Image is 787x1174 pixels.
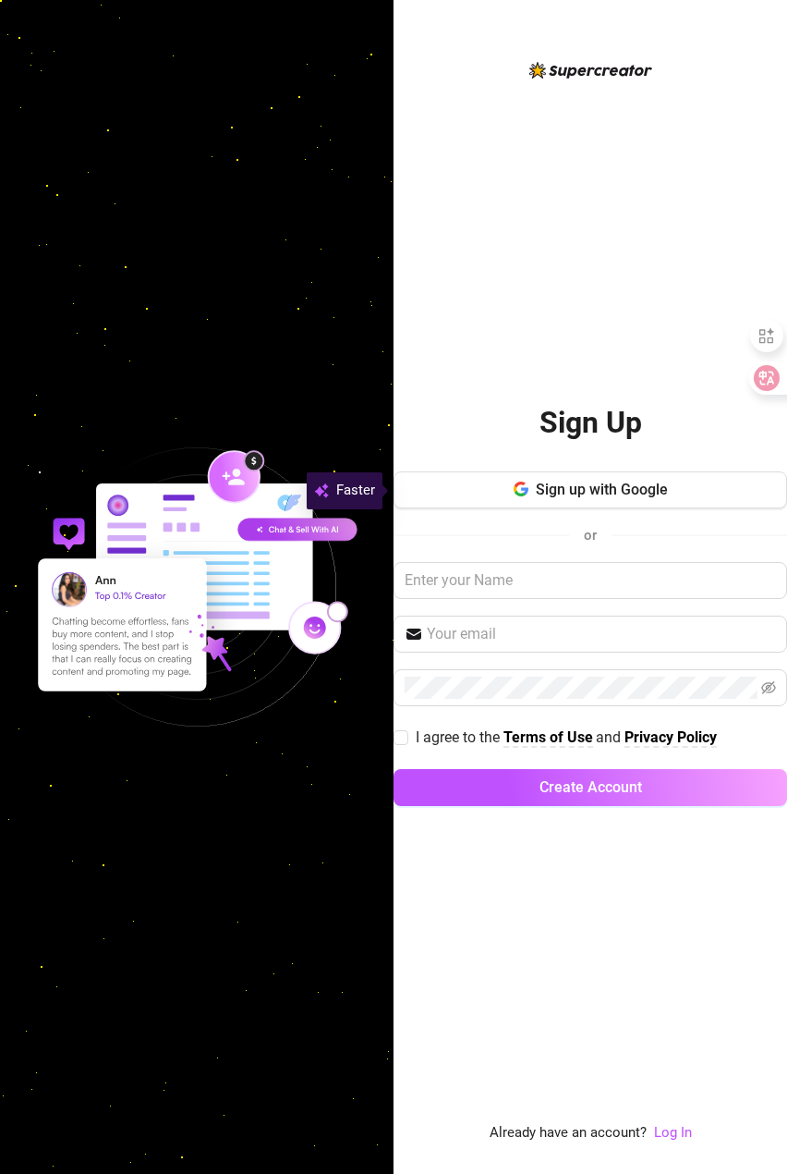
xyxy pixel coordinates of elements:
h2: Sign Up [539,404,642,442]
span: and [596,728,624,746]
img: svg%3e [314,480,329,502]
span: Sign up with Google [536,481,668,498]
span: eye-invisible [761,680,776,695]
button: Create Account [393,769,787,806]
input: Your email [427,623,776,645]
img: logo-BBDzfeDw.svg [529,62,652,79]
a: Log In [654,1124,692,1141]
a: Privacy Policy [624,728,717,748]
span: I agree to the [416,728,503,746]
span: or [584,527,597,544]
a: Terms of Use [503,728,593,748]
span: Already have an account? [490,1122,647,1144]
span: Create Account [539,778,642,796]
strong: Privacy Policy [624,728,717,746]
button: Sign up with Google [393,471,787,508]
strong: Terms of Use [503,728,593,746]
span: Faster [336,480,375,502]
a: Log In [654,1122,692,1144]
input: Enter your Name [393,562,787,599]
